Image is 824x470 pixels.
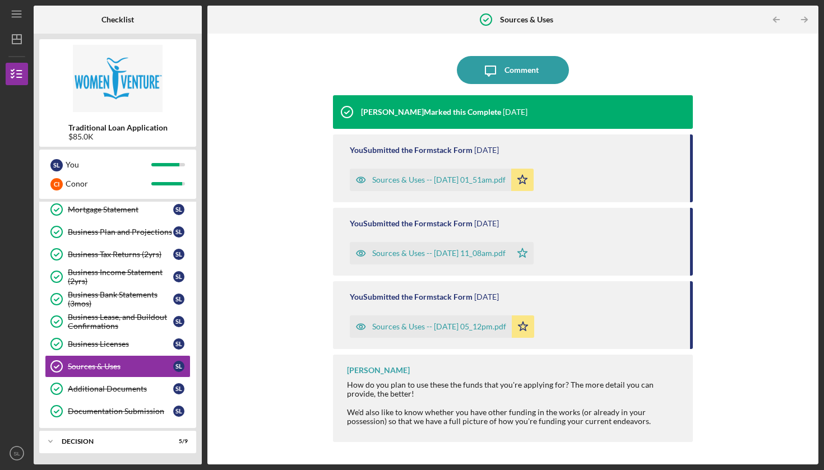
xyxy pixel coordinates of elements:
button: Comment [457,56,569,84]
div: Business Tax Returns (2yrs) [68,250,173,259]
div: You Submitted the Formstack Form [350,146,473,155]
div: S L [173,338,184,350]
div: Decision [62,438,160,445]
div: [PERSON_NAME] Marked this Complete [361,108,501,117]
b: Checklist [101,15,134,24]
div: $85.0K [68,132,168,141]
div: You Submitted the Formstack Form [350,219,473,228]
div: Sources & Uses -- [DATE] 05_12pm.pdf [372,322,506,331]
div: [PERSON_NAME] [347,366,410,375]
a: Business Plan and ProjectionsSL [45,221,191,243]
div: Conor [66,174,151,193]
div: You Submitted the Formstack Form [350,292,473,301]
a: Sources & UsesSL [45,355,191,378]
button: Sources & Uses -- [DATE] 11_08am.pdf [350,242,534,264]
time: 2025-06-23 15:08 [474,219,499,228]
a: Business LicensesSL [45,333,191,355]
button: SL [6,442,28,464]
div: Sources & Uses [68,362,173,371]
time: 2025-08-20 17:11 [503,108,527,117]
b: Traditional Loan Application [68,123,168,132]
div: Documentation Submission [68,407,173,416]
div: Business Bank Statements (3mos) [68,290,173,308]
div: S L [173,294,184,305]
a: Business Income Statement (2yrs)SL [45,266,191,288]
div: 5 / 9 [168,438,188,445]
div: Mortgage Statement [68,205,173,214]
div: Comment [504,56,539,84]
div: Additional Documents [68,384,173,393]
div: S L [50,159,63,171]
div: You [66,155,151,174]
div: Business Plan and Projections [68,227,173,236]
div: Business Licenses [68,339,173,348]
a: Documentation SubmissionSL [45,400,191,422]
div: S L [173,361,184,372]
div: S L [173,204,184,215]
div: Business Lease, and Buildout Confirmations [68,313,173,331]
a: Business Tax Returns (2yrs)SL [45,243,191,266]
div: S L [173,249,184,260]
a: Mortgage StatementSL [45,198,191,221]
time: 2025-07-16 05:51 [474,146,499,155]
div: C I [50,178,63,190]
text: SL [13,450,20,457]
a: Business Lease, and Buildout ConfirmationsSL [45,310,191,333]
div: Business Income Statement (2yrs) [68,268,173,286]
a: Additional DocumentsSL [45,378,191,400]
b: Sources & Uses [500,15,553,24]
div: S L [173,383,184,394]
a: Business Bank Statements (3mos)SL [45,288,191,310]
div: Sources & Uses -- [DATE] 01_51am.pdf [372,175,506,184]
img: Product logo [39,45,196,112]
time: 2025-04-19 21:12 [474,292,499,301]
button: Sources & Uses -- [DATE] 01_51am.pdf [350,169,534,191]
button: Sources & Uses -- [DATE] 05_12pm.pdf [350,315,534,338]
div: S L [173,271,184,282]
div: How do you plan to use these the funds that you're applying for? The more detail you can provide,... [347,380,682,444]
div: Sources & Uses -- [DATE] 11_08am.pdf [372,249,506,258]
div: S L [173,226,184,238]
div: S L [173,406,184,417]
div: S L [173,316,184,327]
